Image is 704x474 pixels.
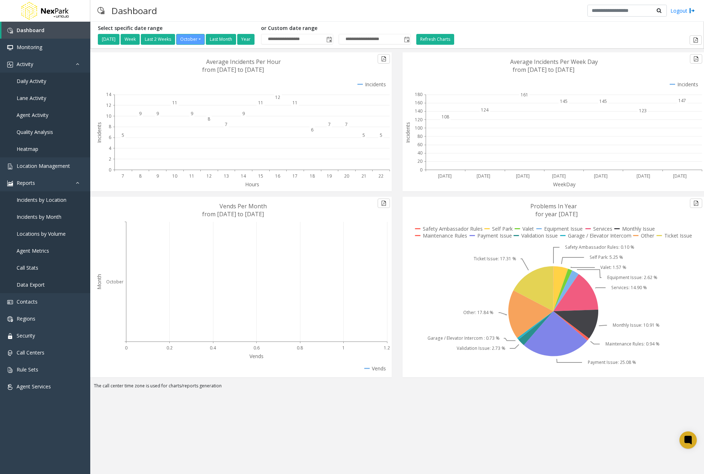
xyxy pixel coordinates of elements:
[258,173,263,179] text: 15
[378,199,390,208] button: Export to pdf
[109,156,111,162] text: 2
[90,383,704,393] div: The call center time zone is used for charts/reports generation
[438,173,452,179] text: [DATE]
[415,117,422,123] text: 120
[310,173,315,179] text: 18
[7,181,13,186] img: 'icon'
[96,122,103,143] text: Incidents
[552,173,566,179] text: [DATE]
[613,322,660,328] text: Monthly Issue: 10.91 %
[189,173,194,179] text: 11
[7,28,13,34] img: 'icon'
[560,98,568,104] text: 145
[292,100,297,106] text: 11
[17,298,38,305] span: Contacts
[415,108,422,114] text: 140
[122,132,124,138] text: 5
[225,121,227,127] text: 7
[109,134,111,140] text: 6
[17,332,35,339] span: Security
[599,98,607,104] text: 145
[275,173,280,179] text: 16
[156,110,159,117] text: 9
[109,145,112,151] text: 4
[139,173,142,179] text: 8
[600,264,626,270] text: Valet: 1.57 %
[457,345,505,351] text: Validation Issue: 2.73 %
[345,121,348,127] text: 7
[417,150,422,156] text: 40
[176,34,205,45] button: October
[417,158,422,164] text: 20
[690,35,702,45] button: Export to pdf
[207,173,212,179] text: 12
[535,210,578,218] text: for year [DATE]
[7,367,13,373] img: 'icon'
[417,142,422,148] text: 60
[403,34,410,44] span: Toggle popup
[415,100,422,106] text: 160
[156,173,159,179] text: 9
[311,127,313,133] text: 6
[106,279,123,285] text: October
[442,114,449,120] text: 108
[166,345,173,351] text: 0.2
[521,92,528,98] text: 161
[690,54,702,64] button: Export to pdf
[420,167,422,173] text: 0
[427,335,500,341] text: Garage / Elevator Intercom : 0.73 %
[121,34,140,45] button: Week
[17,281,45,288] span: Data Export
[463,309,494,316] text: Other: 17.84 %
[17,78,46,84] span: Daily Activity
[378,173,383,179] text: 22
[328,121,331,127] text: 7
[510,58,598,66] text: Average Incidents Per Week Day
[241,173,246,179] text: 14
[292,173,297,179] text: 17
[172,173,177,179] text: 10
[172,100,177,106] text: 11
[17,315,35,322] span: Regions
[122,173,124,179] text: 7
[109,167,111,173] text: 0
[17,196,66,203] span: Incidents by Location
[106,113,111,119] text: 10
[553,181,576,188] text: WeekDay
[17,366,38,373] span: Rule Sets
[206,34,236,45] button: Last Month
[17,145,38,152] span: Heatmap
[17,264,38,271] span: Call Stats
[590,254,623,260] text: Self Park: 5.25 %
[415,91,422,97] text: 180
[297,345,303,351] text: 0.8
[202,66,264,74] text: from [DATE] to [DATE]
[636,173,650,179] text: [DATE]
[106,102,111,108] text: 12
[673,173,687,179] text: [DATE]
[139,110,142,117] text: 9
[607,274,657,281] text: Equipment Issue: 2.62 %
[404,122,411,143] text: Incidents
[106,91,112,97] text: 14
[220,202,267,210] text: Vends Per Month
[191,110,193,117] text: 9
[253,345,260,351] text: 0.6
[605,341,660,347] text: Maintenance Rules: 0.94 %
[7,299,13,305] img: 'icon'
[17,129,53,135] span: Quality Analysis
[670,7,695,14] a: Logout
[17,230,66,237] span: Locations by Volume
[639,108,647,114] text: 123
[17,44,42,51] span: Monitoring
[237,34,255,45] button: Year
[97,2,104,19] img: pageIcon
[17,61,33,68] span: Activity
[344,173,349,179] text: 20
[7,62,13,68] img: 'icon'
[242,110,245,117] text: 9
[7,164,13,169] img: 'icon'
[516,173,530,179] text: [DATE]
[416,34,454,45] button: Refresh Charts
[588,359,636,365] text: Payment Issue: 25.08 %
